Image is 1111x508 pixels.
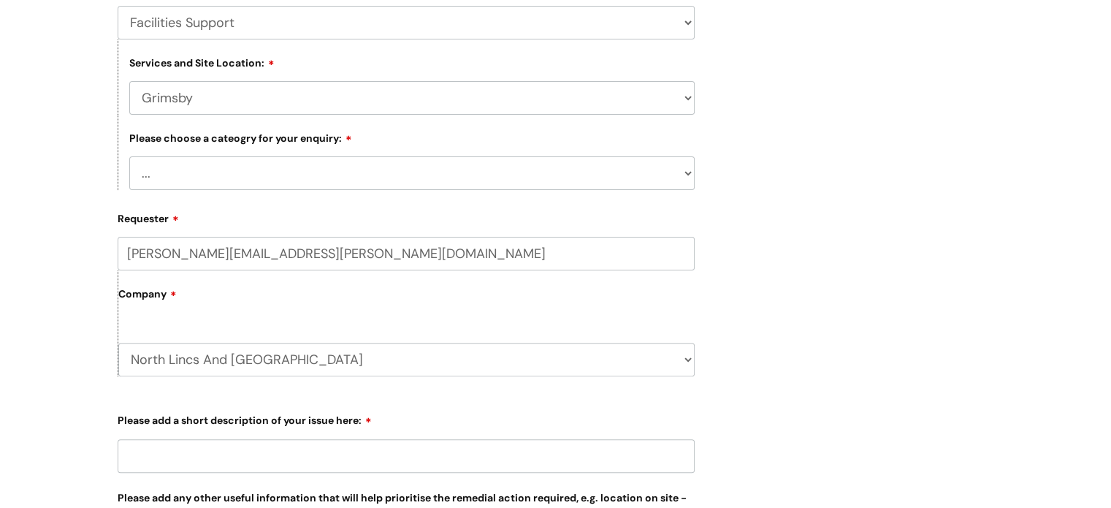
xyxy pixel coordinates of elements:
label: Company [118,283,695,316]
label: Please choose a cateogry for your enquiry: [129,130,352,145]
label: Please add a short description of your issue here: [118,409,695,427]
label: Requester [118,208,695,225]
label: Services and Site Location: [129,55,275,69]
input: Email [118,237,695,270]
